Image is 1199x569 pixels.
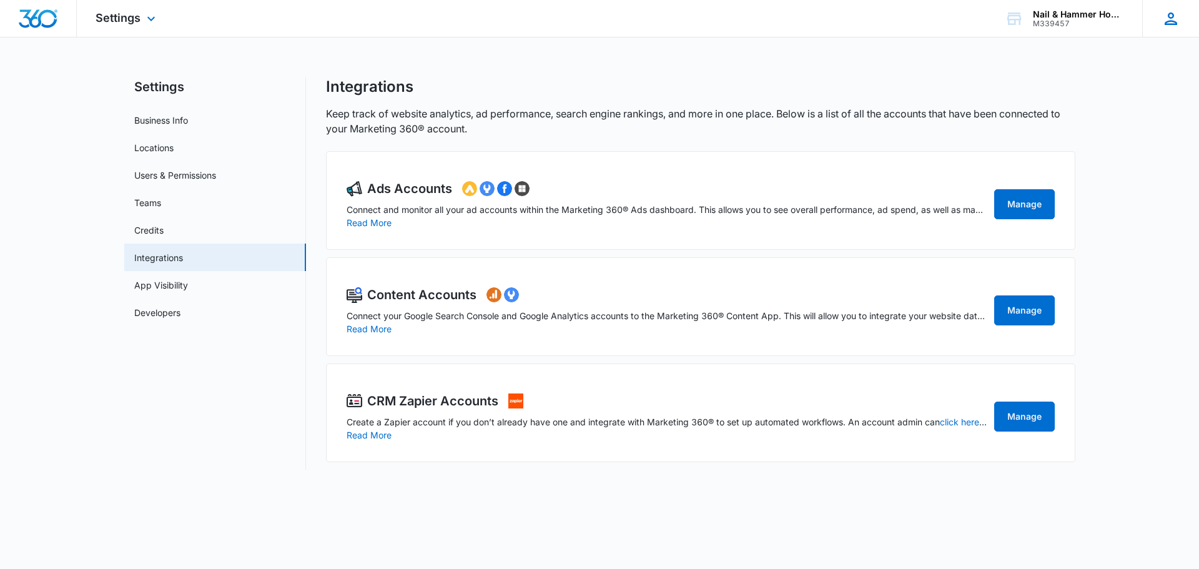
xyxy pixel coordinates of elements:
div: account name [1033,9,1124,19]
a: Manage [994,189,1055,219]
img: settings.integrations.zapier.alt [508,393,523,408]
a: Users & Permissions [134,169,216,182]
h2: CRM Zapier Accounts [367,392,498,410]
div: account id [1033,19,1124,28]
a: App Visibility [134,279,188,292]
a: click here [940,417,987,427]
button: Read More [347,431,392,440]
a: Locations [134,141,174,154]
img: bingads [515,181,530,196]
a: Manage [994,295,1055,325]
button: Read More [347,219,392,227]
a: Business Info [134,114,188,127]
img: googleanalytics [486,287,501,302]
p: Keep track of website analytics, ad performance, search engine rankings, and more in one place. B... [326,106,1075,136]
img: googlesearchconsole [504,287,519,302]
img: googlemerchantcenter [480,181,495,196]
img: facebookads [497,181,512,196]
img: googleads [462,181,477,196]
button: Read More [347,325,392,334]
h1: Integrations [326,77,413,96]
h2: Settings [124,77,306,96]
p: Connect and monitor all your ad accounts within the Marketing 360® Ads dashboard. This allows you... [347,203,987,216]
span: Settings [96,11,141,24]
a: Integrations [134,251,183,264]
a: Teams [134,196,161,209]
a: Credits [134,224,164,237]
h2: Ads Accounts [367,179,452,198]
h2: Content Accounts [367,285,476,304]
a: Manage [994,402,1055,432]
p: Create a Zapier account if you don’t already have one and integrate with Marketing 360® to set up... [347,415,987,428]
a: Developers [134,306,180,319]
p: Connect your Google Search Console and Google Analytics accounts to the Marketing 360® Content Ap... [347,309,987,322]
